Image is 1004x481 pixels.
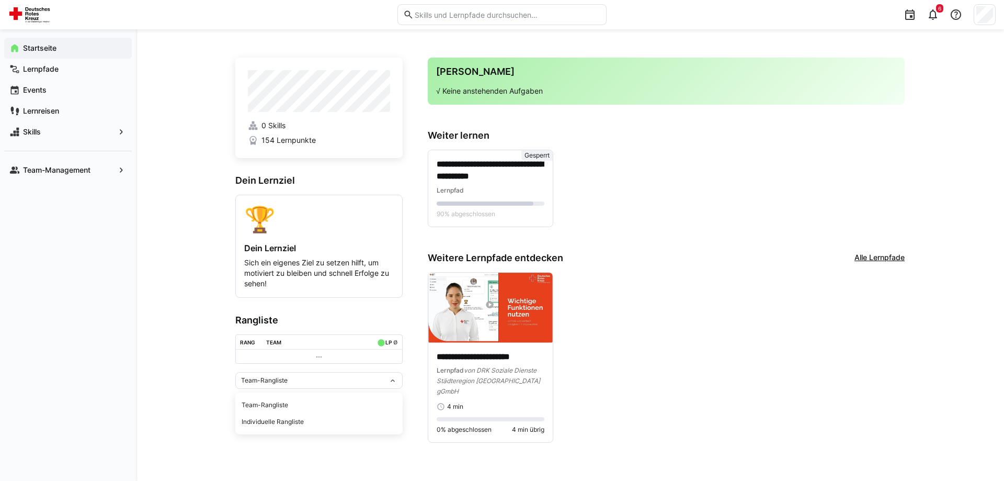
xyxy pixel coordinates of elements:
h3: Rangliste [235,315,403,326]
span: Lernpfad [437,186,464,194]
div: Individuelle Rangliste [242,418,396,426]
span: 154 Lernpunkte [261,135,316,146]
div: Team-Rangliste [242,401,396,409]
h3: Weitere Lernpfade entdecken [428,252,563,264]
h3: [PERSON_NAME] [436,66,896,77]
a: 0 Skills [248,120,390,131]
span: 6 [938,5,941,12]
span: Lernpfad [437,366,464,374]
h4: Dein Lernziel [244,243,394,253]
p: √ Keine anstehenden Aufgaben [436,86,896,96]
div: Rang [240,339,255,345]
span: 90% abgeschlossen [437,210,495,218]
span: 4 min übrig [512,426,544,434]
h3: Weiter lernen [428,130,905,141]
span: 4 min [447,402,463,411]
span: Team-Rangliste [241,376,288,385]
div: LP [385,339,392,345]
img: image [428,273,553,343]
h3: Dein Lernziel [235,175,403,186]
span: 0 Skills [261,120,286,131]
div: Team [266,339,281,345]
span: von DRK Soziale Dienste Städteregion [GEOGRAPHIC_DATA] gGmbH [437,366,540,395]
a: ø [393,337,398,346]
div: 🏆 [244,204,394,234]
span: 0% abgeschlossen [437,426,492,434]
span: Gesperrt [524,151,550,160]
p: Sich ein eigenes Ziel zu setzen hilft, um motiviert zu bleiben und schnell Erfolge zu sehen! [244,258,394,289]
input: Skills und Lernpfade durchsuchen… [414,10,601,19]
a: Alle Lernpfade [854,252,905,264]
